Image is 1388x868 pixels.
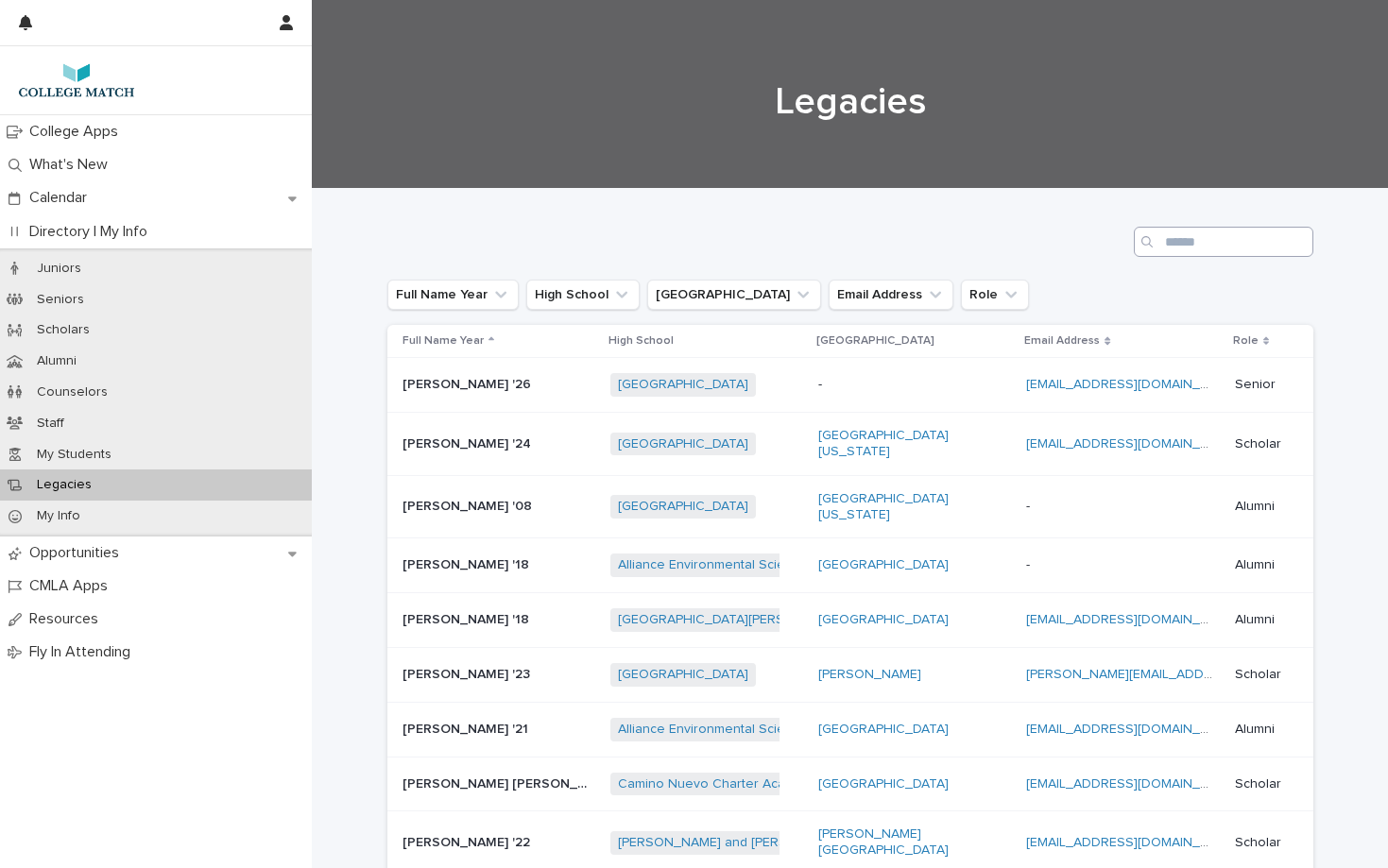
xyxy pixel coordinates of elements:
p: - [1026,553,1034,573]
a: [EMAIL_ADDRESS][DOMAIN_NAME] [1026,378,1240,391]
p: [PERSON_NAME] '21 [403,718,532,738]
tr: [PERSON_NAME] '21[PERSON_NAME] '21 Alliance Environmental Science [GEOGRAPHIC_DATA] [GEOGRAPHIC_D... [387,702,1313,757]
p: What's New [22,156,123,174]
tr: [PERSON_NAME] '24[PERSON_NAME] '24 [GEOGRAPHIC_DATA] [GEOGRAPHIC_DATA][US_STATE] [EMAIL_ADDRESS][... [387,413,1313,476]
p: Counselors [22,384,123,400]
a: [EMAIL_ADDRESS][DOMAIN_NAME] [1026,613,1240,626]
p: Seniors [22,292,99,308]
a: [GEOGRAPHIC_DATA] [818,776,949,792]
p: Calendar [22,189,102,207]
p: College Apps [22,123,133,141]
p: - [1026,495,1034,515]
p: [PERSON_NAME] '23 [403,663,534,683]
tr: [PERSON_NAME] '18[PERSON_NAME] '18 [GEOGRAPHIC_DATA][PERSON_NAME] [GEOGRAPHIC_DATA] [EMAIL_ADDRES... [387,593,1313,648]
p: Fly In Attending [22,643,146,661]
a: [GEOGRAPHIC_DATA][US_STATE] [818,491,1007,523]
p: Resources [22,610,113,628]
p: CMLA Apps [22,577,123,595]
p: [PERSON_NAME] '18 [403,553,533,573]
a: [PERSON_NAME] and [PERSON_NAME] Math and Science School [618,835,1013,851]
p: Role [1233,331,1259,351]
p: Legacies [22,477,107,493]
a: [EMAIL_ADDRESS][DOMAIN_NAME] [1026,836,1240,849]
a: [GEOGRAPHIC_DATA][PERSON_NAME] [618,612,851,628]
img: 7lzNxMuQ9KqU1pwTAr0j [15,61,138,99]
h1: Legacies [387,79,1313,125]
p: [PERSON_NAME] '24 [403,433,535,452]
p: Scholars [22,322,105,338]
a: [GEOGRAPHIC_DATA] [618,667,748,683]
p: Senior [1235,377,1283,393]
a: [EMAIL_ADDRESS][DOMAIN_NAME] [1026,437,1240,451]
p: [PERSON_NAME] '26 [403,373,535,393]
p: Full Name Year [403,331,484,351]
p: My Info [22,508,95,524]
a: [PERSON_NAME][EMAIL_ADDRESS][DOMAIN_NAME] [1026,668,1343,681]
p: [PERSON_NAME] '18 [403,608,533,628]
tr: [PERSON_NAME] '08[PERSON_NAME] '08 [GEOGRAPHIC_DATA] [GEOGRAPHIC_DATA][US_STATE] -- Alumni [387,475,1313,538]
a: Alliance Environmental Science [GEOGRAPHIC_DATA] [618,722,942,738]
button: Email Address [829,280,953,310]
a: [GEOGRAPHIC_DATA] [618,499,748,515]
p: Alumni [1235,557,1283,573]
p: Scholar [1235,776,1283,792]
p: Scholar [1235,436,1283,452]
a: Alliance Environmental Science [GEOGRAPHIC_DATA] [618,557,942,573]
p: My Students [22,447,127,463]
tr: [PERSON_NAME] '23[PERSON_NAME] '23 [GEOGRAPHIC_DATA] [PERSON_NAME] [PERSON_NAME][EMAIL_ADDRESS][D... [387,647,1313,702]
a: [GEOGRAPHIC_DATA][US_STATE] [818,428,1007,460]
a: [GEOGRAPHIC_DATA] [818,612,949,628]
a: [GEOGRAPHIC_DATA] [618,377,748,393]
p: Alumni [1235,612,1283,628]
a: Camino Nuevo Charter Academy [PERSON_NAME] [618,776,925,792]
p: Alumni [1235,499,1283,515]
a: [GEOGRAPHIC_DATA] [818,722,949,738]
p: Staff [22,416,79,432]
p: Email Address [1024,331,1100,351]
tr: [PERSON_NAME] '18[PERSON_NAME] '18 Alliance Environmental Science [GEOGRAPHIC_DATA] [GEOGRAPHIC_D... [387,538,1313,593]
p: [PERSON_NAME] '22 [403,831,534,851]
a: [EMAIL_ADDRESS][DOMAIN_NAME] [1026,723,1240,736]
a: [GEOGRAPHIC_DATA] [618,436,748,452]
p: Scholar [1235,667,1283,683]
p: Juniors [22,261,96,277]
p: [PERSON_NAME] '08 [403,495,536,515]
p: High School [608,331,674,351]
p: Opportunities [22,544,134,562]
p: Directory | My Info [22,223,163,241]
button: Full Name Year [387,280,519,310]
button: Undergrad College [647,280,821,310]
p: - [818,377,1007,393]
button: High School [526,280,640,310]
p: Abigail Esmeralda Roman-Ramirez '22 [403,773,595,792]
a: [EMAIL_ADDRESS][DOMAIN_NAME] [1026,777,1240,791]
button: Role [961,280,1029,310]
tr: [PERSON_NAME] [PERSON_NAME] '22[PERSON_NAME] [PERSON_NAME] '22 Camino Nuevo Charter Academy [PERS... [387,757,1313,811]
p: Alumni [22,353,92,369]
input: Search [1134,227,1313,257]
a: [PERSON_NAME] [818,667,921,683]
p: [GEOGRAPHIC_DATA] [816,331,934,351]
p: Scholar [1235,835,1283,851]
a: [GEOGRAPHIC_DATA] [818,557,949,573]
tr: [PERSON_NAME] '26[PERSON_NAME] '26 [GEOGRAPHIC_DATA] -[EMAIL_ADDRESS][DOMAIN_NAME] Senior [387,358,1313,413]
p: Alumni [1235,722,1283,738]
a: [PERSON_NAME][GEOGRAPHIC_DATA] [818,826,1007,859]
